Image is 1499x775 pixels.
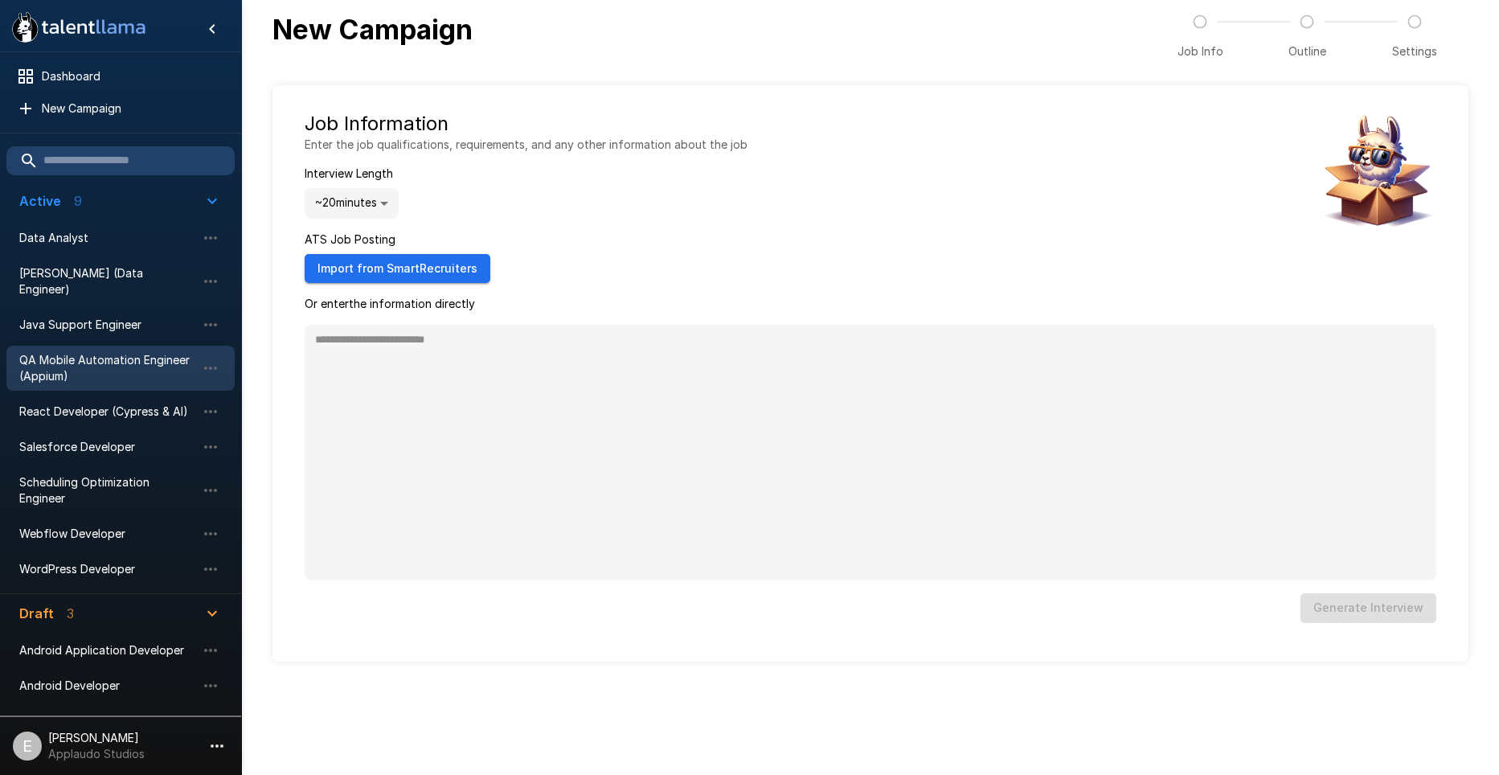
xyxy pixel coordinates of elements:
[305,254,490,284] button: Import from SmartRecruiters
[305,232,490,248] p: ATS Job Posting
[305,137,747,153] p: Enter the job qualifications, requirements, and any other information about the job
[305,296,1436,312] p: Or enter the information directly
[305,166,399,182] p: Interview Length
[272,13,473,46] b: New Campaign
[305,188,399,219] div: ~ 20 minutes
[1316,111,1436,232] img: Animated document
[305,111,747,137] h5: Job Information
